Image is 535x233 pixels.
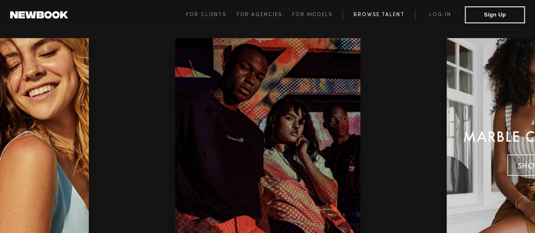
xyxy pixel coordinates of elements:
a: Browse Talent [343,10,415,20]
a: For Clients [186,10,236,20]
span: For Models [292,12,332,17]
span: For Clients [186,12,226,17]
span: For Agencies [236,12,282,17]
a: For Models [292,10,343,20]
a: Log in [415,10,465,20]
a: For Agencies [236,10,292,20]
button: Sign Up [465,6,525,23]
